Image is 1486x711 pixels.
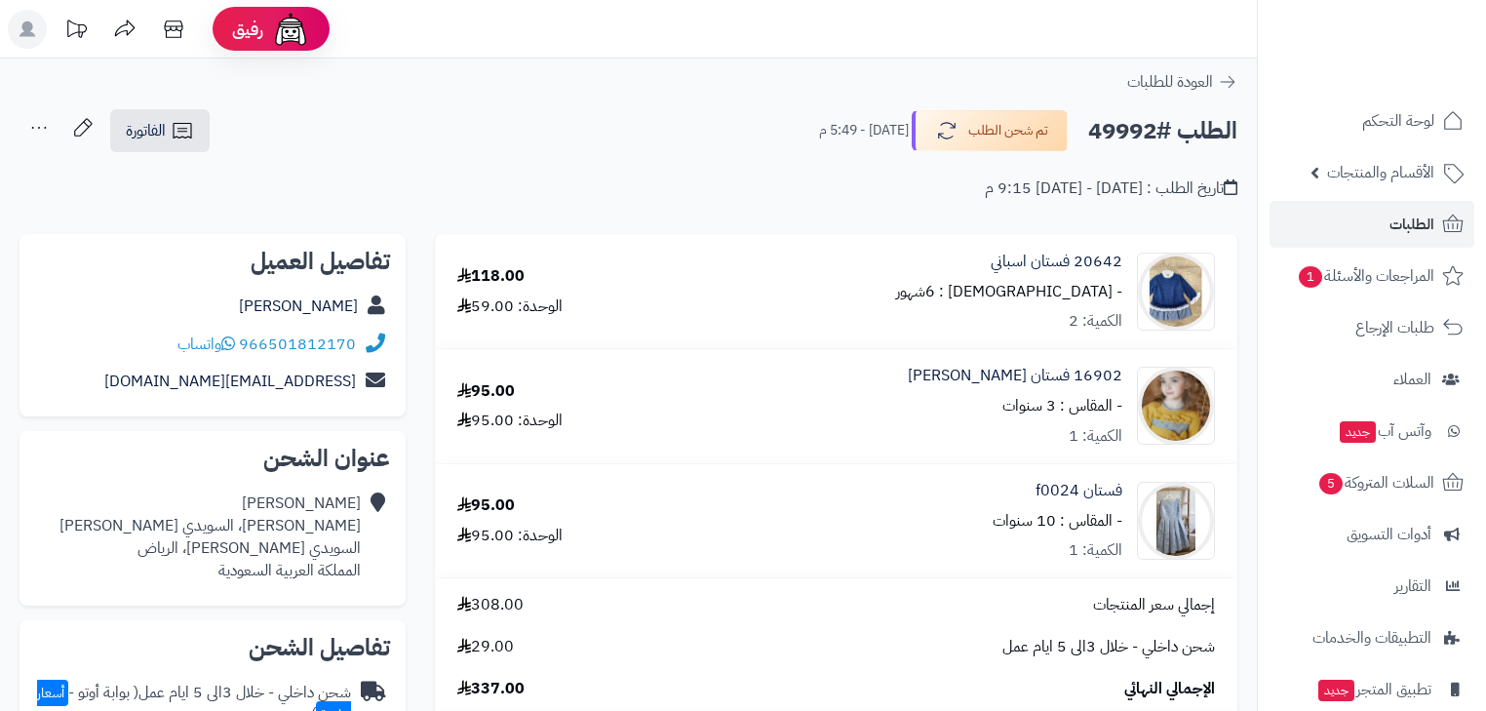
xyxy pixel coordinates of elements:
small: - المقاس : 3 سنوات [1002,394,1122,417]
span: تطبيق المتجر [1316,676,1431,703]
span: الأقسام والمنتجات [1327,159,1434,186]
span: وآتس آب [1338,417,1431,445]
span: 337.00 [457,678,525,700]
div: الكمية: 1 [1069,425,1122,448]
span: الطلبات [1389,211,1434,238]
a: السلات المتروكة5 [1270,459,1474,506]
a: طلبات الإرجاع [1270,304,1474,351]
img: 1719876079-CE31B8B6-5C0D-40FC-A173-6633EB71D39E-90x90.jpeg [1138,482,1214,560]
div: [PERSON_NAME] [PERSON_NAME]، السويدي [PERSON_NAME] السويدي [PERSON_NAME]، الرياض المملكة العربية ... [59,493,361,581]
span: إجمالي سعر المنتجات [1093,594,1215,616]
a: أدوات التسويق [1270,511,1474,558]
div: الكمية: 1 [1069,539,1122,562]
a: فستان f0024 [1036,480,1122,502]
h2: الطلب #49992 [1088,111,1237,151]
a: 966501812170 [239,333,356,356]
span: التقارير [1394,573,1431,600]
img: 1699183029-16902%20(2)-90x90.png [1138,367,1214,445]
a: التقارير [1270,563,1474,610]
span: شحن داخلي - خلال 3الى 5 ايام عمل [1002,636,1215,658]
span: الإجمالي النهائي [1124,678,1215,700]
small: [DATE] - 5:49 م [819,121,909,140]
div: 118.00 [457,265,525,288]
a: العملاء [1270,356,1474,403]
span: الفاتورة [126,119,166,142]
div: الوحدة: 59.00 [457,296,563,318]
a: العودة للطلبات [1127,70,1237,94]
span: طلبات الإرجاع [1355,314,1434,341]
h2: عنوان الشحن [35,447,390,470]
span: المراجعات والأسئلة [1297,262,1434,290]
img: ai-face.png [271,10,310,49]
h2: تفاصيل الشحن [35,636,390,659]
a: 20642 فستان اسباني [991,251,1122,273]
span: السلات المتروكة [1317,469,1434,496]
div: الوحدة: 95.00 [457,525,563,547]
small: - [DEMOGRAPHIC_DATA] : 6شهور [896,280,1122,303]
a: لوحة التحكم [1270,98,1474,144]
span: 1 [1299,266,1322,288]
a: [EMAIL_ADDRESS][DOMAIN_NAME] [104,370,356,393]
a: الطلبات [1270,201,1474,248]
span: 308.00 [457,594,524,616]
div: 95.00 [457,380,515,403]
span: 5 [1319,473,1343,494]
h2: تفاصيل العميل [35,250,390,273]
a: 16902 فستان [PERSON_NAME] [908,365,1122,387]
button: تم شحن الطلب [912,110,1068,151]
img: 1663410965-AF7693DE-E024-4C97-BE39-91C0838730D6-90x90.jpeg [1138,253,1214,331]
div: تاريخ الطلب : [DATE] - [DATE] 9:15 م [985,178,1237,200]
span: لوحة التحكم [1362,107,1434,135]
div: الكمية: 2 [1069,310,1122,333]
span: جديد [1340,421,1376,443]
a: الفاتورة [110,109,210,152]
small: - المقاس : 10 سنوات [993,509,1122,533]
span: جديد [1318,680,1354,701]
a: تحديثات المنصة [52,10,100,54]
a: وآتس آبجديد [1270,408,1474,454]
span: 29.00 [457,636,514,658]
a: التطبيقات والخدمات [1270,614,1474,661]
span: العملاء [1393,366,1431,393]
a: واتساب [177,333,235,356]
span: العودة للطلبات [1127,70,1213,94]
span: التطبيقات والخدمات [1312,624,1431,652]
span: رفيق [232,18,263,41]
div: 95.00 [457,494,515,517]
img: logo-2.png [1353,46,1467,87]
span: أدوات التسويق [1347,521,1431,548]
a: [PERSON_NAME] [239,295,358,318]
div: الوحدة: 95.00 [457,410,563,432]
a: المراجعات والأسئلة1 [1270,253,1474,299]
